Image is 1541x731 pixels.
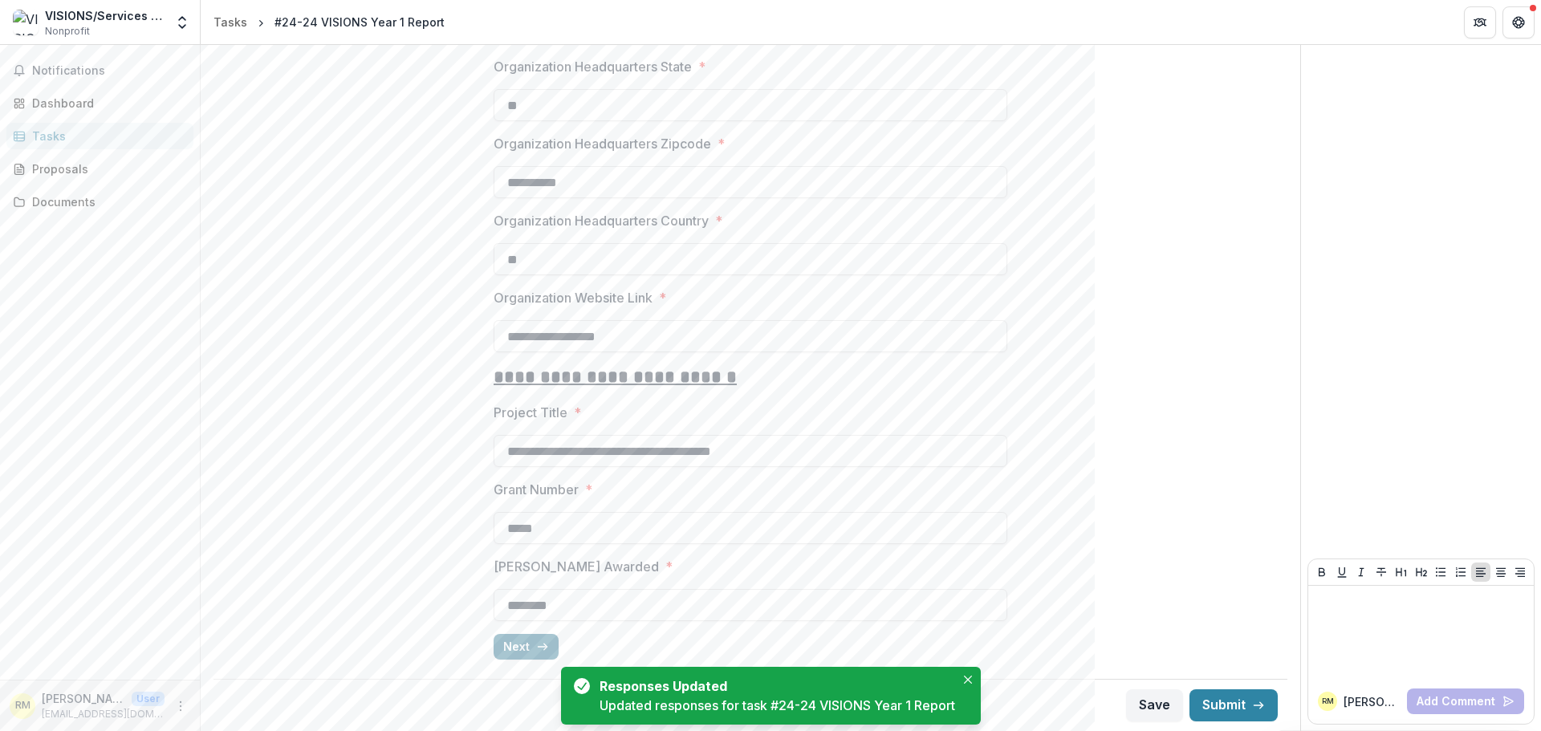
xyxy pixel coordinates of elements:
button: Strike [1372,562,1391,582]
p: Organization Headquarters Zipcode [494,134,711,153]
span: Nonprofit [45,24,90,39]
div: Russell Martello [1322,697,1334,705]
div: Proposals [32,160,181,177]
a: Documents [6,189,193,215]
button: Get Help [1502,6,1535,39]
button: Add Comment [1407,688,1524,714]
p: Grant Number [494,480,579,499]
button: Heading 1 [1392,562,1411,582]
p: Organization Headquarters Country [494,211,709,230]
button: Next [494,634,559,660]
button: Bullet List [1431,562,1450,582]
a: Tasks [6,123,193,149]
button: Align Center [1491,562,1511,582]
p: [PERSON_NAME] [42,690,125,707]
div: Tasks [32,128,181,144]
button: Align Left [1471,562,1490,582]
a: Proposals [6,156,193,182]
button: Open entity switcher [171,6,193,39]
div: Responses Updated [600,676,949,696]
div: Updated responses for task #24-24 VISIONS Year 1 Report [600,696,955,715]
nav: breadcrumb [207,10,451,34]
div: Russell Martello [15,701,30,711]
p: [PERSON_NAME] Awarded [494,557,659,576]
p: [EMAIL_ADDRESS][DOMAIN_NAME] [42,707,165,721]
img: VISIONS/Services for the Blind and Visually Impaired [13,10,39,35]
div: #24-24 VISIONS Year 1 Report [274,14,445,30]
button: Italicize [1352,562,1371,582]
button: Notifications [6,58,193,83]
button: Save [1126,689,1183,721]
button: Align Right [1511,562,1530,582]
button: Ordered List [1451,562,1470,582]
button: Underline [1332,562,1352,582]
button: Heading 2 [1412,562,1431,582]
div: Documents [32,193,181,210]
a: Dashboard [6,90,193,116]
span: Notifications [32,64,187,78]
button: Submit [1189,689,1278,721]
p: Project Title [494,403,567,422]
p: Organization Headquarters State [494,57,692,76]
p: Organization Website Link [494,288,653,307]
a: Tasks [207,10,254,34]
p: User [132,692,165,706]
button: Partners [1464,6,1496,39]
div: Tasks [213,14,247,30]
button: Close [958,670,978,689]
div: Dashboard [32,95,181,112]
p: [PERSON_NAME] [1344,693,1401,710]
button: More [171,696,190,716]
button: Bold [1312,562,1332,582]
div: VISIONS/Services for the Blind and Visually Impaired [45,7,165,24]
